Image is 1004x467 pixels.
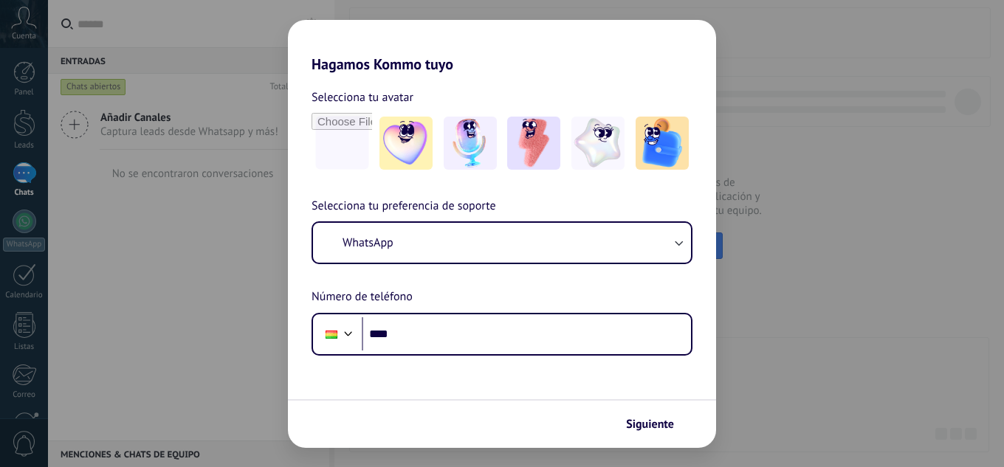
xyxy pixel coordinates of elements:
[343,235,393,250] span: WhatsApp
[626,419,674,429] span: Siguiente
[507,117,560,170] img: -3.jpeg
[312,197,496,216] span: Selecciona tu preferencia de soporte
[444,117,497,170] img: -2.jpeg
[571,117,625,170] img: -4.jpeg
[312,288,413,307] span: Número de teléfono
[379,117,433,170] img: -1.jpeg
[636,117,689,170] img: -5.jpeg
[288,20,716,73] h2: Hagamos Kommo tuyo
[312,88,413,107] span: Selecciona tu avatar
[313,223,691,263] button: WhatsApp
[317,319,345,350] div: Bolivia: + 591
[619,412,694,437] button: Siguiente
